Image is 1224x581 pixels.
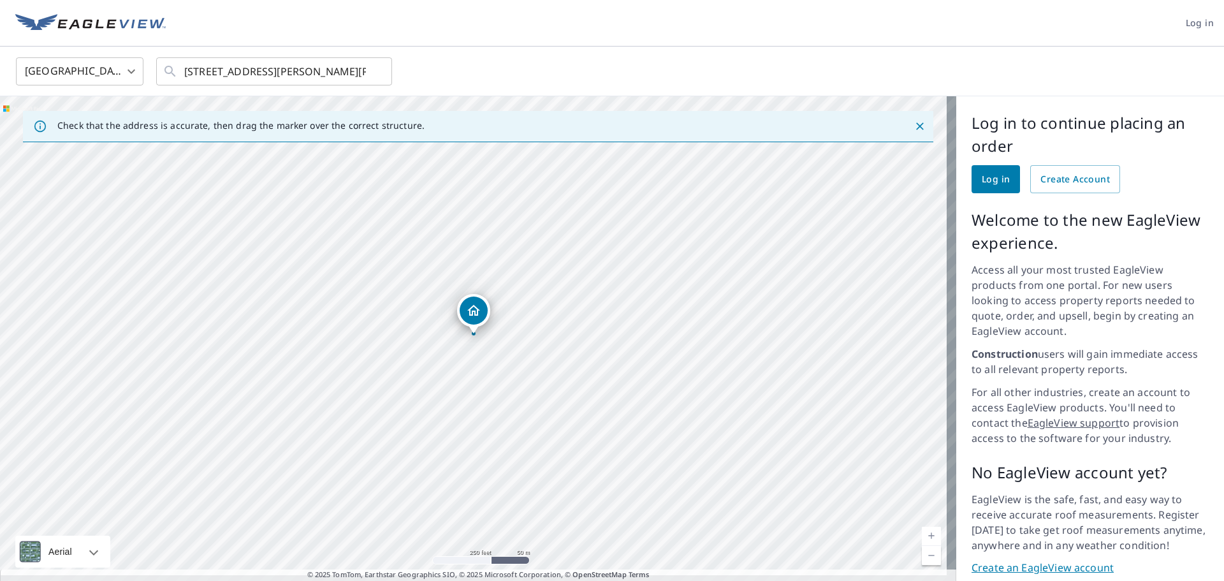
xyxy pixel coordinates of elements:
div: Aerial [15,536,110,568]
span: Create Account [1040,172,1110,188]
input: Search by address or latitude-longitude [184,54,366,89]
p: EagleView is the safe, fast, and easy way to receive accurate roof measurements. Register [DATE] ... [972,492,1209,553]
span: Log in [1186,15,1214,31]
div: [GEOGRAPHIC_DATA] [16,54,143,89]
span: © 2025 TomTom, Earthstar Geographics SIO, © 2025 Microsoft Corporation, © [307,570,650,580]
a: Current Level 17, Zoom In [922,527,941,546]
p: No EagleView account yet? [972,461,1209,484]
p: Check that the address is accurate, then drag the marker over the correct structure. [57,120,425,131]
button: Close [912,118,928,135]
img: EV Logo [15,14,166,33]
p: Welcome to the new EagleView experience. [972,209,1209,254]
p: Log in to continue placing an order [972,112,1209,158]
a: Create Account [1030,165,1120,193]
a: OpenStreetMap [572,570,626,579]
p: Access all your most trusted EagleView products from one portal. For new users looking to access ... [972,262,1209,339]
a: Log in [972,165,1020,193]
p: For all other industries, create an account to access EagleView products. You'll need to contact ... [972,385,1209,446]
div: Aerial [45,536,76,568]
strong: Construction [972,347,1038,361]
p: users will gain immediate access to all relevant property reports. [972,346,1209,377]
a: EagleView support [1028,416,1120,430]
a: Create an EagleView account [972,561,1209,575]
a: Terms [629,570,650,579]
a: Current Level 17, Zoom Out [922,546,941,565]
span: Log in [982,172,1010,188]
div: Dropped pin, building 1, Residential property, 266 Harrington Dr Long Lake, MN 55356 [457,294,490,334]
